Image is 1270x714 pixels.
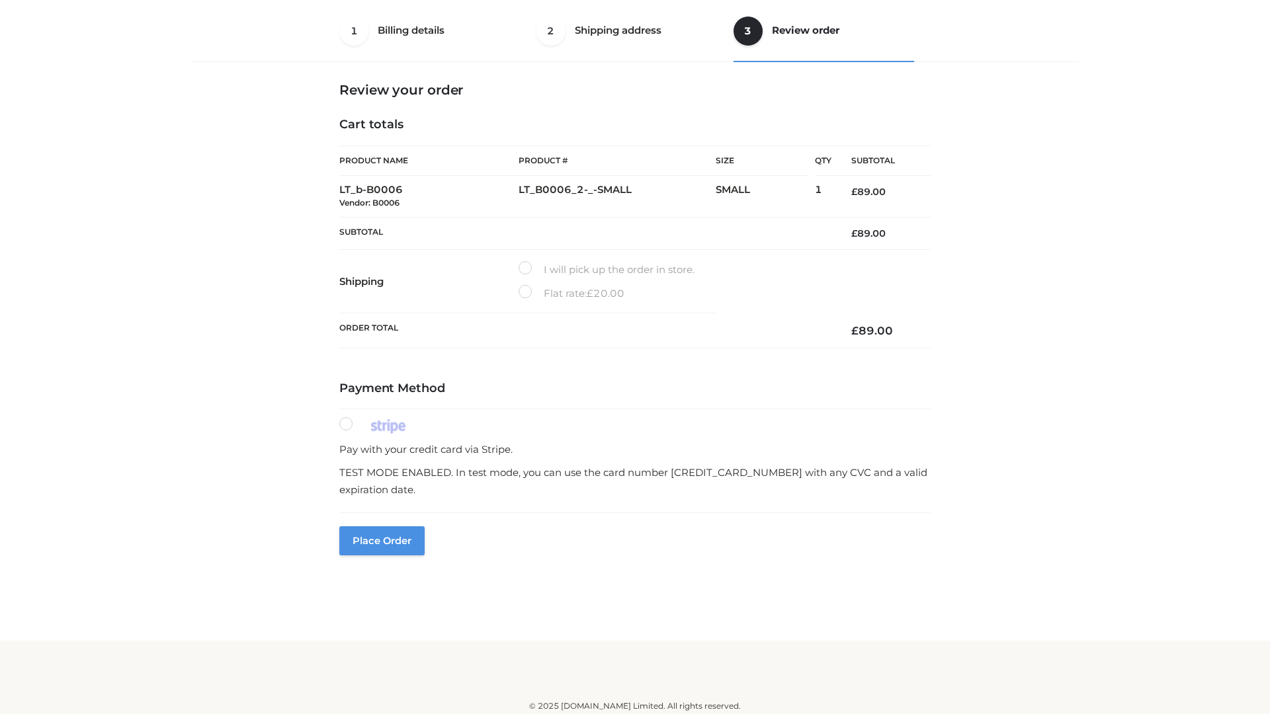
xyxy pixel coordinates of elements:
bdi: 89.00 [851,227,886,239]
th: Product Name [339,145,519,176]
small: Vendor: B0006 [339,198,400,208]
td: SMALL [716,176,815,218]
span: £ [851,324,859,337]
th: Order Total [339,313,831,348]
th: Subtotal [831,146,931,176]
button: Place order [339,526,425,555]
h3: Review your order [339,82,931,98]
label: Flat rate: [519,285,624,302]
th: Subtotal [339,217,831,249]
bdi: 89.00 [851,324,893,337]
td: LT_b-B0006 [339,176,519,218]
p: TEST MODE ENABLED. In test mode, you can use the card number [CREDIT_CARD_NUMBER] with any CVC an... [339,464,931,498]
label: I will pick up the order in store. [519,261,695,278]
h4: Cart totals [339,118,931,132]
p: Pay with your credit card via Stripe. [339,441,931,458]
th: Qty [815,145,831,176]
th: Shipping [339,250,519,313]
h4: Payment Method [339,381,931,396]
span: £ [587,287,593,299]
th: Size [716,146,808,176]
bdi: 20.00 [587,287,624,299]
div: © 2025 [DOMAIN_NAME] Limited. All rights reserved. [196,699,1074,713]
span: £ [851,227,857,239]
span: £ [851,186,857,198]
td: 1 [815,176,831,218]
td: LT_B0006_2-_-SMALL [519,176,716,218]
bdi: 89.00 [851,186,886,198]
th: Product # [519,145,716,176]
